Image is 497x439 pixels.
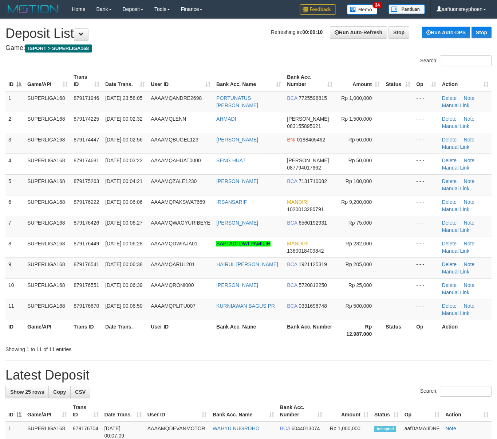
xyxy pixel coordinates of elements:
[71,320,102,341] th: Trans ID
[420,386,492,397] label: Search:
[413,320,439,341] th: Op
[413,112,439,133] td: - - -
[148,320,213,341] th: User ID
[151,282,194,288] span: AAAAMQRONI000
[442,401,492,421] th: Action: activate to sort column ascending
[442,241,457,246] a: Delete
[297,137,325,143] span: Copy 0188465462 to clipboard
[341,116,372,122] span: Rp 1,500,000
[413,91,439,112] td: - - -
[442,186,470,191] a: Manual Link
[442,220,457,226] a: Delete
[302,29,323,35] strong: 00:00:10
[151,137,198,143] span: AAAAMQBUGEL123
[464,95,475,101] a: Note
[413,216,439,237] td: - - -
[24,133,71,154] td: SUPERLIGA168
[105,241,142,246] span: [DATE] 00:06:28
[271,29,323,35] span: Refreshing in:
[5,133,24,154] td: 3
[74,178,99,184] span: 879175263
[413,257,439,278] td: - - -
[74,261,99,267] span: 879176541
[383,70,413,91] th: Status: activate to sort column ascending
[347,4,378,15] img: Button%20Memo.svg
[284,70,335,91] th: Bank Acc. Number: activate to sort column ascending
[442,206,470,212] a: Manual Link
[24,216,71,237] td: SUPERLIGA168
[105,199,142,205] span: [DATE] 00:06:06
[472,27,492,38] a: Stop
[74,137,99,143] span: 879174447
[24,154,71,174] td: SUPERLIGA168
[216,116,236,122] a: AHMADI
[102,401,145,421] th: Date Trans.: activate to sort column ascending
[346,303,372,309] span: Rp 500,000
[464,282,475,288] a: Note
[374,426,396,432] span: Accepted
[5,195,24,216] td: 6
[105,261,142,267] span: [DATE] 00:06:38
[440,55,492,66] input: Search:
[145,401,210,421] th: User ID: activate to sort column ascending
[216,282,258,288] a: [PERSON_NAME]
[5,386,49,398] a: Show 25 rows
[300,4,336,15] img: Feedback.jpg
[440,386,492,397] input: Search:
[442,303,457,309] a: Delete
[70,401,102,421] th: Trans ID: activate to sort column ascending
[299,220,327,226] span: Copy 6560192931 to clipboard
[388,26,409,39] a: Stop
[5,401,24,421] th: ID: activate to sort column descending
[341,199,372,205] span: Rp 9,200,000
[105,282,142,288] span: [DATE] 00:06:39
[102,70,148,91] th: Date Trans.: activate to sort column ascending
[24,70,71,91] th: Game/API: activate to sort column ascending
[5,4,61,15] img: MOTION_logo.png
[151,241,197,246] span: AAAAMQDWIAJA01
[287,178,297,184] span: BCA
[71,70,102,91] th: Trans ID: activate to sort column ascending
[24,278,71,299] td: SUPERLIGA168
[371,401,402,421] th: Status: activate to sort column ascending
[105,303,142,309] span: [DATE] 00:06:50
[413,195,439,216] td: - - -
[48,386,71,398] a: Copy
[213,426,260,431] a: WAHYU NUGROHO
[413,278,439,299] td: - - -
[213,70,284,91] th: Bank Acc. Name: activate to sort column ascending
[330,26,387,39] a: Run Auto-Refresh
[420,55,492,66] label: Search:
[287,95,297,101] span: BCA
[335,70,383,91] th: Amount: activate to sort column ascending
[413,70,439,91] th: Op: activate to sort column ascending
[216,137,258,143] a: [PERSON_NAME]
[280,426,290,431] span: BCA
[74,116,99,122] span: 879174225
[464,199,475,205] a: Note
[216,95,258,108] a: PORTUNATUS [PERSON_NAME]
[25,44,92,53] span: ISPORT > SUPERLIGA168
[24,237,71,257] td: SUPERLIGA168
[151,199,205,205] span: AAAAMQPAKSWAT669
[287,123,321,129] span: Copy 083155895021 to clipboard
[74,95,99,101] span: 879171946
[216,199,247,205] a: IRSANSARIF
[277,401,325,421] th: Bank Acc. Number: activate to sort column ascending
[105,116,142,122] span: [DATE] 00:02:32
[442,227,470,233] a: Manual Link
[5,237,24,257] td: 8
[413,299,439,320] td: - - -
[5,216,24,237] td: 7
[442,261,457,267] a: Delete
[5,154,24,174] td: 4
[422,27,470,38] a: Run Auto-DPS
[287,158,329,163] span: [PERSON_NAME]
[24,91,71,112] td: SUPERLIGA168
[24,112,71,133] td: SUPERLIGA168
[74,303,99,309] span: 879176670
[346,241,372,246] span: Rp 282,000
[287,248,324,254] span: Copy 1380018409842 to clipboard
[105,158,142,163] span: [DATE] 00:03:22
[464,303,475,309] a: Note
